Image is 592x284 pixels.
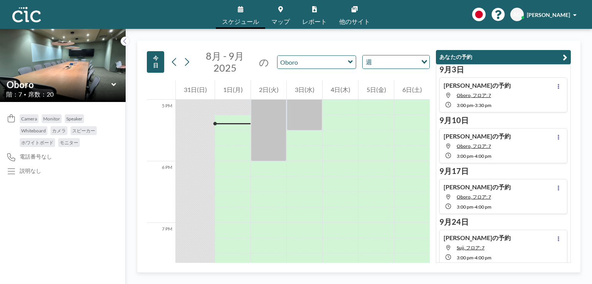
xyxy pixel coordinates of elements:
[444,132,511,140] h4: [PERSON_NAME]の予約
[287,80,322,100] div: 3日(水)
[475,153,491,159] span: 4:00 PM
[358,80,394,100] div: 5日(金)
[473,153,475,159] span: -
[12,7,41,22] img: organization-logo
[20,153,52,160] span: 電話番号なし
[302,18,327,25] span: レポート
[43,116,60,122] span: Monitor
[259,56,269,68] span: の
[271,18,290,25] span: マップ
[394,80,430,100] div: 6日(土)
[444,82,511,89] h4: [PERSON_NAME]の予約
[66,116,82,122] span: Speaker
[176,80,215,100] div: 31日(日)
[439,115,567,125] h3: 9月10日
[52,128,66,134] span: カメラ
[457,255,473,261] span: 3:00 PM
[439,166,567,176] h3: 9月17日
[457,153,473,159] span: 3:00 PM
[363,55,429,68] div: Search for option
[475,255,491,261] span: 4:00 PM
[7,79,111,90] input: Oboro
[436,50,571,64] button: あなたの予約
[215,80,251,100] div: 1日(月)
[251,80,286,100] div: 2日(火)
[277,56,348,68] input: Oboro
[527,12,570,18] span: [PERSON_NAME]
[28,90,54,98] span: 席数：20
[457,194,491,200] span: Oboro, フロア: 7
[147,161,175,223] div: 6 PM
[72,128,95,134] span: スピーカー
[24,92,26,97] span: •
[444,234,511,242] h4: [PERSON_NAME]の予約
[6,90,22,98] span: 階：7
[439,65,567,74] h3: 9月3日
[206,50,244,74] span: 8月 - 9月 2025
[457,245,484,251] span: Suji, フロア: 7
[475,102,491,108] span: 3:30 PM
[457,102,473,108] span: 3:00 PM
[21,140,54,145] span: ホワイトボード
[457,204,473,210] span: 3:00 PM
[339,18,370,25] span: 他のサイト
[364,57,373,67] span: 週
[222,18,259,25] span: スケジュール
[60,140,78,145] span: モニター
[147,100,175,161] div: 5 PM
[147,51,164,73] button: 今日
[473,255,475,261] span: -
[20,167,41,174] div: 説明なし
[21,116,37,122] span: Camera
[374,57,417,67] input: Search for option
[473,102,475,108] span: -
[475,204,491,210] span: 4:00 PM
[21,128,46,134] span: Whiteboard
[457,143,491,149] span: Oboro, フロア: 7
[444,183,511,191] h4: [PERSON_NAME]の予約
[513,11,521,18] span: AO
[457,92,491,98] span: Oboro, フロア: 7
[439,217,567,227] h3: 9月24日
[323,80,358,100] div: 4日(木)
[473,204,475,210] span: -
